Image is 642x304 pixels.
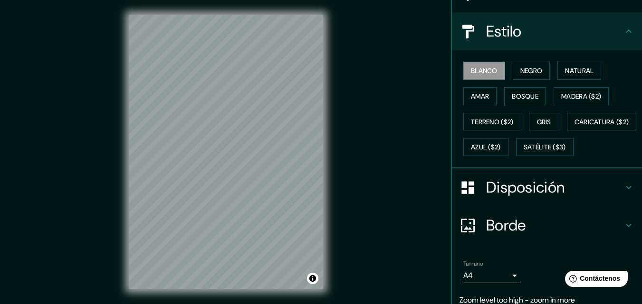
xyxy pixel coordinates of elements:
[486,21,522,41] font: Estilo
[567,113,637,131] button: Caricatura ($2)
[463,87,497,105] button: Amar
[554,87,609,105] button: Madera ($2)
[471,92,489,101] font: Amar
[129,15,323,289] canvas: Mapa
[512,92,538,101] font: Bosque
[463,62,505,80] button: Blanco
[504,87,546,105] button: Bosque
[513,62,550,80] button: Negro
[471,143,501,152] font: Azul ($2)
[463,260,483,267] font: Tamaño
[516,138,574,156] button: Satélite ($3)
[557,62,601,80] button: Natural
[520,66,543,75] font: Negro
[471,118,514,126] font: Terreno ($2)
[537,118,551,126] font: Gris
[463,270,473,280] font: A4
[565,66,594,75] font: Natural
[529,113,559,131] button: Gris
[452,12,642,50] div: Estilo
[452,168,642,206] div: Disposición
[463,268,520,283] div: A4
[307,273,318,284] button: Activar o desactivar atribución
[575,118,629,126] font: Caricatura ($2)
[471,66,498,75] font: Blanco
[463,113,521,131] button: Terreno ($2)
[486,215,526,235] font: Borde
[561,92,601,101] font: Madera ($2)
[452,206,642,244] div: Borde
[524,143,566,152] font: Satélite ($3)
[463,138,508,156] button: Azul ($2)
[486,177,565,197] font: Disposición
[557,267,632,294] iframe: Lanzador de widgets de ayuda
